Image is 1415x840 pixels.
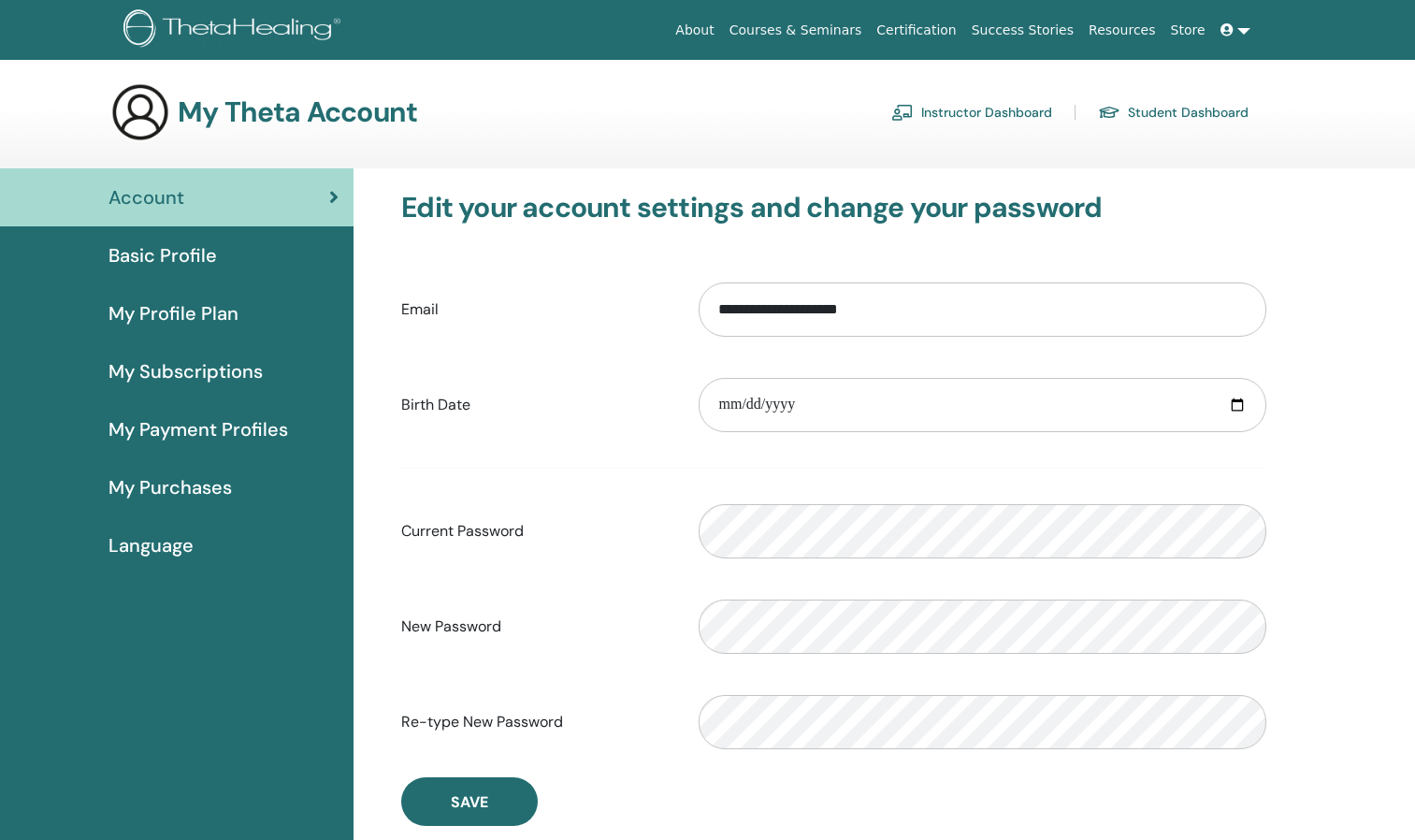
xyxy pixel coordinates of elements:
a: Instructor Dashboard [891,97,1052,127]
span: Account [108,183,184,211]
span: Language [108,531,194,559]
h3: Edit your account settings and change your password [401,191,1266,224]
a: Resources [1081,13,1163,48]
label: New Password [387,609,685,644]
label: Birth Date [387,387,685,423]
a: About [668,13,721,48]
button: Save [401,777,538,826]
span: Save [451,792,488,812]
span: My Payment Profiles [108,415,288,443]
span: Basic Profile [108,241,217,269]
label: Re-type New Password [387,704,685,740]
a: Courses & Seminars [722,13,870,48]
span: My Profile Plan [108,299,238,327]
label: Email [387,292,685,327]
h3: My Theta Account [178,95,417,129]
label: Current Password [387,514,685,549]
span: My Subscriptions [108,357,263,385]
img: logo.png [123,9,347,51]
a: Store [1163,13,1213,48]
img: graduation-cap.svg [1098,105,1120,121]
a: Student Dashboard [1098,97,1249,127]
a: Certification [869,13,963,48]
a: Success Stories [964,13,1081,48]
span: My Purchases [108,473,232,501]
img: chalkboard-teacher.svg [891,104,914,121]
img: generic-user-icon.jpg [110,82,170,142]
